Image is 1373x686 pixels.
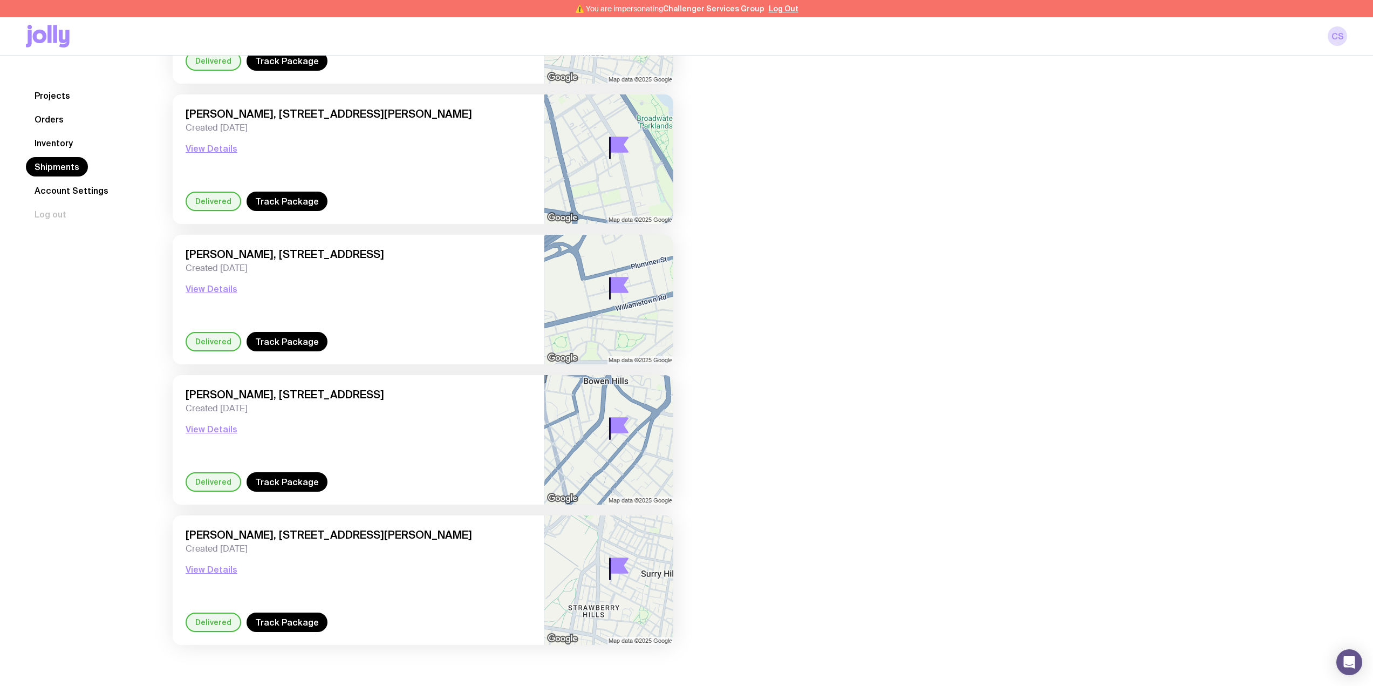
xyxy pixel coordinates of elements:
a: Orders [26,110,72,129]
a: Track Package [247,192,327,211]
button: Log out [26,205,75,224]
div: Delivered [186,192,241,211]
img: staticmap [544,375,673,505]
img: staticmap [544,235,673,364]
span: [PERSON_NAME], [STREET_ADDRESS] [186,248,531,261]
button: Log Out [769,4,798,13]
span: [PERSON_NAME], [STREET_ADDRESS] [186,388,531,401]
button: View Details [186,563,237,576]
a: Track Package [247,472,327,492]
div: Open Intercom Messenger [1336,649,1362,675]
div: Delivered [186,472,241,492]
span: Challenger Services Group [663,4,764,13]
a: Track Package [247,332,327,351]
button: View Details [186,423,237,436]
a: Track Package [247,51,327,71]
span: [PERSON_NAME], [STREET_ADDRESS][PERSON_NAME] [186,107,531,120]
a: Projects [26,86,79,105]
a: Shipments [26,157,88,176]
img: staticmap [544,515,673,645]
a: CS [1328,26,1347,46]
div: Delivered [186,332,241,351]
span: Created [DATE] [186,544,531,554]
span: Created [DATE] [186,123,531,133]
img: staticmap [544,94,673,224]
span: ⚠️ You are impersonating [575,4,764,13]
button: View Details [186,142,237,155]
span: [PERSON_NAME], [STREET_ADDRESS][PERSON_NAME] [186,528,531,541]
a: Track Package [247,613,327,632]
span: Created [DATE] [186,263,531,274]
span: Created [DATE] [186,403,531,414]
button: View Details [186,282,237,295]
div: Delivered [186,613,241,632]
a: Inventory [26,133,81,153]
a: Account Settings [26,181,117,200]
div: Delivered [186,51,241,71]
